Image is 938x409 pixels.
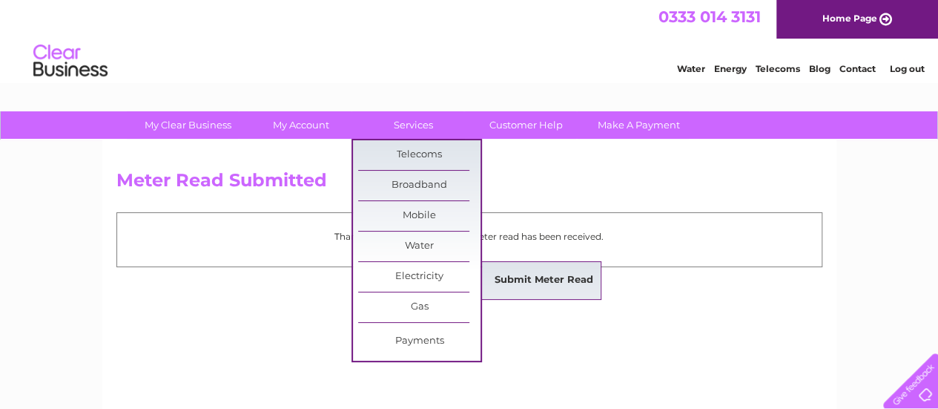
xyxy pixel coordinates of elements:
[358,292,480,322] a: Gas
[358,201,480,231] a: Mobile
[809,63,830,74] a: Blog
[578,111,700,139] a: Make A Payment
[358,262,480,292] a: Electricity
[119,8,820,72] div: Clear Business is a trading name of Verastar Limited (registered in [GEOGRAPHIC_DATA] No. 3667643...
[839,63,876,74] a: Contact
[358,171,480,200] a: Broadband
[33,39,108,84] img: logo.png
[756,63,800,74] a: Telecoms
[352,111,475,139] a: Services
[127,111,249,139] a: My Clear Business
[125,229,814,243] p: Thank you for your time, your meter read has been received.
[483,266,605,295] a: Submit Meter Read
[240,111,362,139] a: My Account
[658,7,761,26] a: 0333 014 3131
[358,327,480,356] a: Payments
[358,140,480,170] a: Telecoms
[889,63,924,74] a: Log out
[116,170,822,198] h2: Meter Read Submitted
[465,111,587,139] a: Customer Help
[358,232,480,261] a: Water
[677,63,705,74] a: Water
[714,63,747,74] a: Energy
